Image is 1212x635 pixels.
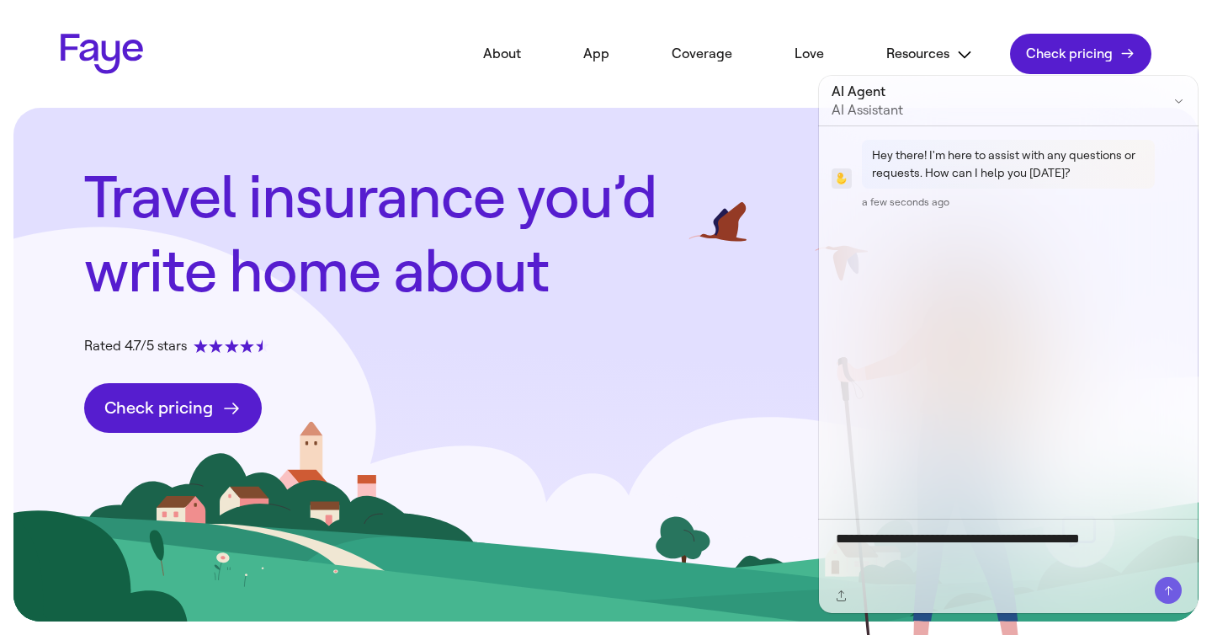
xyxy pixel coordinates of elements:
p: Hey there! I'm here to assist with any questions or requests. How can I help you [DATE]? [872,147,1145,182]
span: Check pricing [104,398,213,419]
span: Check pricing [1026,45,1113,62]
a: App [558,35,635,72]
span: a few seconds ago [862,195,950,209]
h1: Travel insurance you’d write home about [84,162,690,309]
span: AI Assistant [832,102,1146,119]
a: Love [769,35,849,72]
a: Check pricing [84,383,262,433]
span: AI Agent [832,82,1146,102]
button: Resources [861,35,998,73]
a: Coverage [646,35,757,72]
div: Rated 4.7/5 stars [84,336,269,356]
a: About [458,35,546,72]
a: Check pricing [1010,34,1151,74]
a: Faye Logo [61,34,143,74]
